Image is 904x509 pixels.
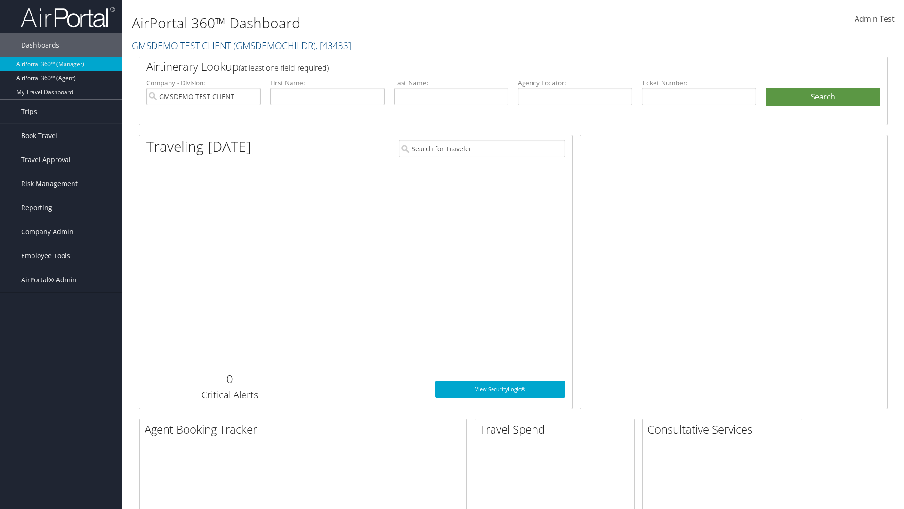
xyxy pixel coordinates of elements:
span: Company Admin [21,220,73,244]
h2: Agent Booking Tracker [145,421,466,437]
h2: Travel Spend [480,421,634,437]
span: AirPortal® Admin [21,268,77,292]
span: Trips [21,100,37,123]
h2: 0 [146,371,313,387]
h1: AirPortal 360™ Dashboard [132,13,640,33]
span: (at least one field required) [239,63,329,73]
img: airportal-logo.png [21,6,115,28]
label: Company - Division: [146,78,261,88]
label: First Name: [270,78,385,88]
a: View SecurityLogic® [435,381,565,398]
a: Admin Test [855,5,895,34]
span: Book Travel [21,124,57,148]
h2: Airtinerary Lookup [146,58,818,74]
button: Search [766,88,880,107]
input: Search for Traveler [399,140,565,157]
span: , [ 43433 ] [315,39,351,52]
h3: Critical Alerts [146,388,313,402]
span: ( GMSDEMOCHILDR ) [234,39,315,52]
span: Admin Test [855,14,895,24]
label: Agency Locator: [518,78,632,88]
label: Last Name: [394,78,508,88]
span: Employee Tools [21,244,70,268]
span: Travel Approval [21,148,71,172]
span: Reporting [21,196,52,220]
label: Ticket Number: [642,78,756,88]
span: Risk Management [21,172,78,196]
span: Dashboards [21,33,59,57]
h2: Consultative Services [647,421,802,437]
h1: Traveling [DATE] [146,137,251,156]
a: GMSDEMO TEST CLIENT [132,39,351,52]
